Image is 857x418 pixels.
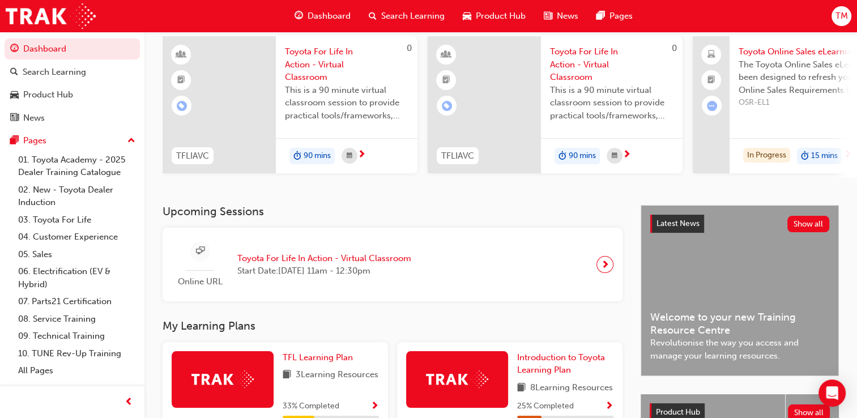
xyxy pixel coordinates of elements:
span: next-icon [844,150,852,160]
a: Latest NewsShow allWelcome to your new Training Resource CentreRevolutionise the way you access a... [641,205,839,376]
span: Pages [609,10,633,23]
div: In Progress [743,148,790,163]
a: 0TFLIAVCToyota For Life In Action - Virtual ClassroomThis is a 90 minute virtual classroom sessio... [163,36,417,173]
a: 05. Sales [14,246,140,263]
button: Show Progress [605,399,613,413]
button: Pages [5,130,140,151]
span: duration-icon [558,149,566,164]
a: TFL Learning Plan [283,351,357,364]
button: DashboardSearch LearningProduct HubNews [5,36,140,130]
span: laptop-icon [707,48,715,62]
span: learningRecordVerb_ENROLL-icon [442,101,452,111]
a: 07. Parts21 Certification [14,293,140,310]
span: News [557,10,578,23]
a: News [5,108,140,129]
a: Online URLToyota For Life In Action - Virtual ClassroomStart Date:[DATE] 11am - 12:30pm [172,237,613,293]
span: booktick-icon [442,73,450,88]
a: Dashboard [5,39,140,59]
a: 08. Service Training [14,310,140,328]
a: pages-iconPages [587,5,642,28]
span: Search Learning [381,10,445,23]
a: 01. Toyota Academy - 2025 Dealer Training Catalogue [14,151,140,181]
img: Trak [6,3,96,29]
span: calendar-icon [347,149,352,163]
img: Trak [191,370,254,388]
span: car-icon [10,90,19,100]
span: duration-icon [293,149,301,164]
a: Product Hub [5,84,140,105]
a: guage-iconDashboard [285,5,360,28]
span: Start Date: [DATE] 11am - 12:30pm [237,265,411,278]
span: This is a 90 minute virtual classroom session to provide practical tools/frameworks, behaviours a... [550,84,673,122]
a: car-iconProduct Hub [454,5,535,28]
a: Latest NewsShow all [650,215,829,233]
button: Show all [787,216,830,232]
span: Online URL [172,275,228,288]
span: TFLIAVC [176,150,209,163]
span: search-icon [10,67,18,78]
a: 02. New - Toyota Dealer Induction [14,181,140,211]
span: car-icon [463,9,471,23]
a: 04. Customer Experience [14,228,140,246]
span: guage-icon [10,44,19,54]
span: duration-icon [801,149,809,164]
span: news-icon [544,9,552,23]
span: Show Progress [605,402,613,412]
span: pages-icon [10,136,19,146]
span: learningResourceType_INSTRUCTOR_LED-icon [177,48,185,62]
span: Toyota For Life In Action - Virtual Classroom [285,45,408,84]
a: Introduction to Toyota Learning Plan [517,351,613,377]
div: Pages [23,134,46,147]
span: This is a 90 minute virtual classroom session to provide practical tools/frameworks, behaviours a... [285,84,408,122]
span: Latest News [656,219,700,228]
a: 03. Toyota For Life [14,211,140,229]
span: TM [835,10,847,23]
span: booktick-icon [177,73,185,88]
h3: Upcoming Sessions [163,205,623,218]
span: 90 mins [304,150,331,163]
span: 90 mins [569,150,596,163]
span: TFL Learning Plan [283,352,353,362]
div: Search Learning [23,66,86,79]
span: 8 Learning Resources [530,381,613,395]
a: All Pages [14,362,140,379]
div: Open Intercom Messenger [818,379,846,407]
span: next-icon [357,150,366,160]
h3: My Learning Plans [163,319,623,332]
span: prev-icon [125,395,133,410]
span: Revolutionise the way you access and manage your learning resources. [650,336,829,362]
span: 0 [672,43,677,53]
span: Introduction to Toyota Learning Plan [517,352,605,376]
span: Dashboard [308,10,351,23]
span: next-icon [601,257,609,272]
a: Search Learning [5,62,140,83]
a: news-iconNews [535,5,587,28]
span: learningResourceType_INSTRUCTOR_LED-icon [442,48,450,62]
div: Product Hub [23,88,73,101]
a: search-iconSearch Learning [360,5,454,28]
span: book-icon [283,368,291,382]
span: learningRecordVerb_ENROLL-icon [177,101,187,111]
span: search-icon [369,9,377,23]
button: TM [832,6,851,26]
div: News [23,112,45,125]
span: learningRecordVerb_ATTEMPT-icon [707,101,717,111]
button: Show Progress [370,399,379,413]
span: calendar-icon [612,149,617,163]
span: Toyota For Life In Action - Virtual Classroom [237,252,411,265]
span: next-icon [623,150,631,160]
span: Show Progress [370,402,379,412]
span: 0 [407,43,412,53]
span: TFLIAVC [441,150,474,163]
span: 25 % Completed [517,400,574,413]
span: Toyota For Life In Action - Virtual Classroom [550,45,673,84]
span: Product Hub [476,10,526,23]
a: 10. TUNE Rev-Up Training [14,345,140,362]
span: news-icon [10,113,19,123]
span: Welcome to your new Training Resource Centre [650,311,829,336]
span: 3 Learning Resources [296,368,378,382]
span: booktick-icon [707,73,715,88]
span: sessionType_ONLINE_URL-icon [196,244,204,258]
span: book-icon [517,381,526,395]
